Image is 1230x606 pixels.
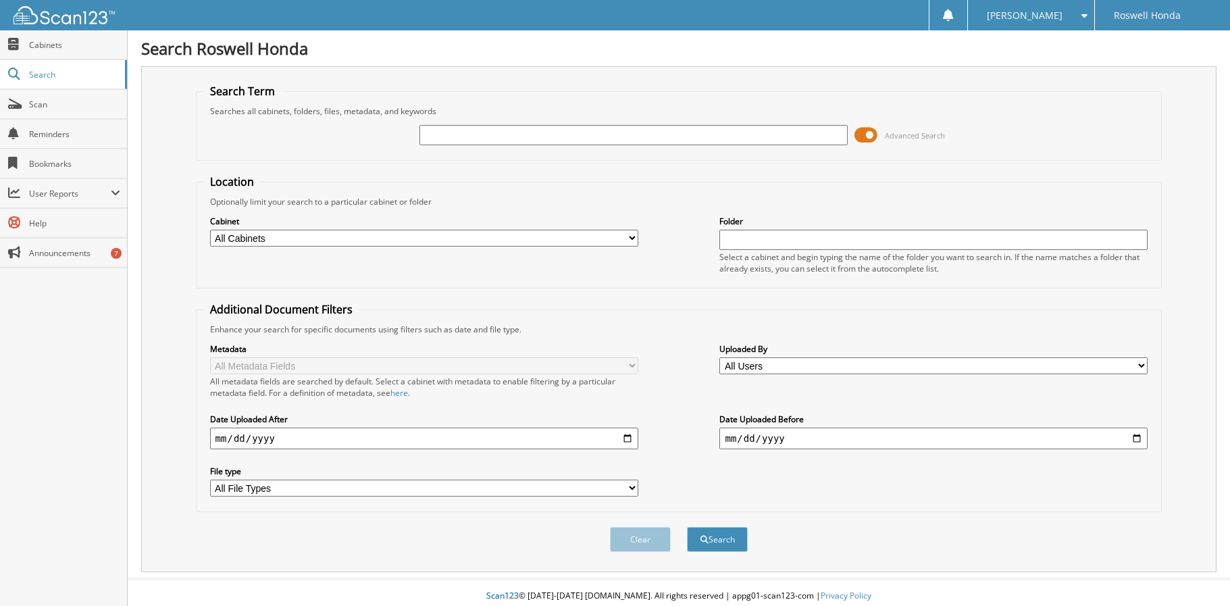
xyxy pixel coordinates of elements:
span: Help [29,218,120,229]
button: Clear [610,527,671,552]
span: User Reports [29,188,111,199]
legend: Search Term [203,84,282,99]
img: scan123-logo-white.svg [14,6,115,24]
label: Folder [719,216,1148,227]
legend: Additional Document Filters [203,302,359,317]
span: Scan123 [486,590,519,601]
span: Roswell Honda [1114,11,1181,20]
a: here [390,387,408,399]
label: Uploaded By [719,343,1148,355]
span: Announcements [29,247,120,259]
span: [PERSON_NAME] [987,11,1062,20]
h1: Search Roswell Honda [141,37,1216,59]
button: Search [687,527,748,552]
legend: Location [203,174,261,189]
span: Reminders [29,128,120,140]
input: start [210,428,638,449]
span: Scan [29,99,120,110]
input: end [719,428,1148,449]
div: Searches all cabinets, folders, files, metadata, and keywords [203,105,1155,117]
span: Cabinets [29,39,120,51]
label: Cabinet [210,216,638,227]
div: Optionally limit your search to a particular cabinet or folder [203,196,1155,207]
div: All metadata fields are searched by default. Select a cabinet with metadata to enable filtering b... [210,376,638,399]
div: Enhance your search for specific documents using filters such as date and file type. [203,324,1155,335]
label: Metadata [210,343,638,355]
div: 7 [111,248,122,259]
label: Date Uploaded After [210,413,638,425]
div: Select a cabinet and begin typing the name of the folder you want to search in. If the name match... [719,251,1148,274]
span: Search [29,69,118,80]
label: Date Uploaded Before [719,413,1148,425]
label: File type [210,465,638,477]
span: Advanced Search [885,130,945,141]
a: Privacy Policy [821,590,871,601]
span: Bookmarks [29,158,120,170]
